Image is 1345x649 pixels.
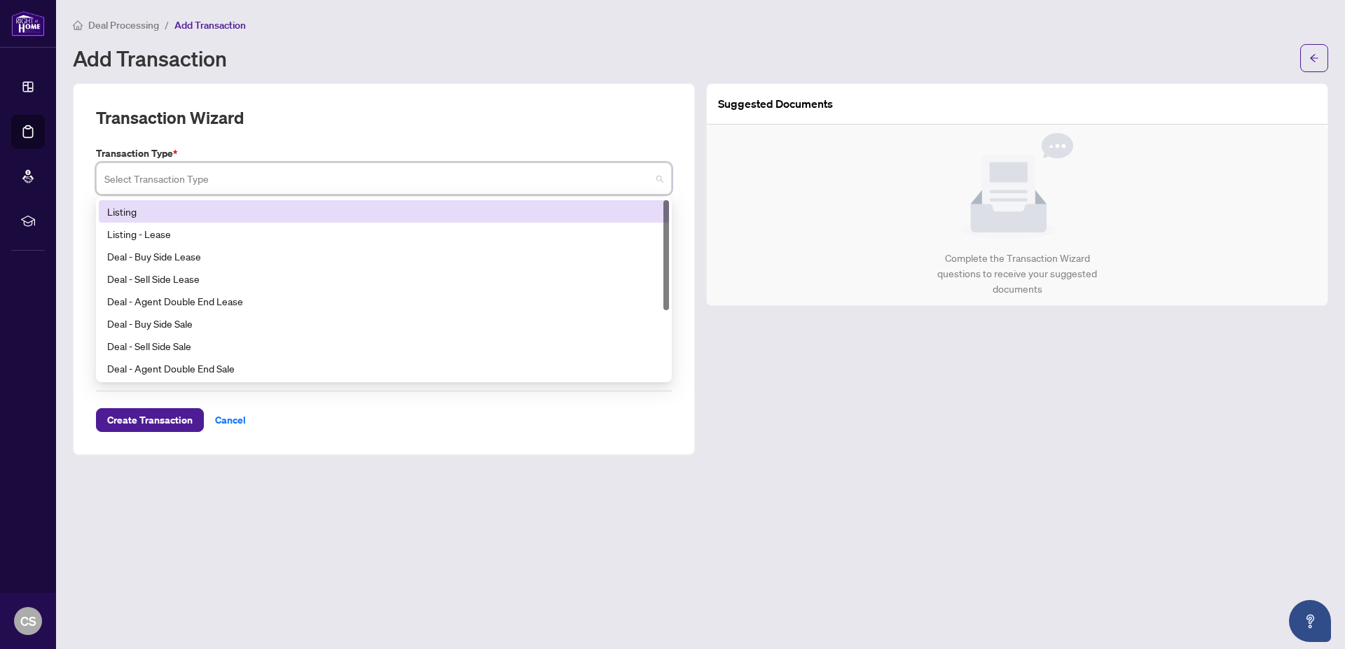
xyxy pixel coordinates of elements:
div: Deal - Sell Side Sale [99,335,669,357]
article: Suggested Documents [718,95,833,113]
li: / [165,17,169,33]
span: CS [20,611,36,631]
div: Deal - Agent Double End Lease [107,293,661,309]
div: Deal - Agent Double End Lease [99,290,669,312]
div: Deal - Buy Side Lease [99,245,669,267]
img: logo [11,11,45,36]
div: Deal - Agent Double End Sale [99,357,669,379]
label: Transaction Type [96,146,672,161]
div: Deal - Agent Double End Sale [107,361,661,376]
img: Null State Icon [961,133,1073,239]
div: Deal - Buy Side Sale [107,316,661,331]
div: Complete the Transaction Wizard questions to receive your suggested documents [923,251,1112,297]
div: Deal - Sell Side Lease [99,267,669,290]
button: Cancel [204,408,257,432]
div: Deal - Buy Side Sale [99,312,669,335]
div: Listing [107,204,661,219]
div: Deal - Sell Side Sale [107,338,661,354]
button: Create Transaction [96,408,204,432]
h1: Add Transaction [73,47,227,69]
span: Add Transaction [174,19,246,32]
button: Open asap [1289,600,1331,642]
span: arrow-left [1309,53,1319,63]
h2: Transaction Wizard [96,106,244,129]
span: Cancel [215,409,246,431]
div: Deal - Buy Side Lease [107,249,661,264]
span: Create Transaction [107,409,193,431]
div: Deal - Sell Side Lease [107,271,661,286]
div: Listing - Lease [99,223,669,245]
div: Listing [99,200,669,223]
div: Listing - Lease [107,226,661,242]
span: home [73,20,83,30]
span: Deal Processing [88,19,159,32]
